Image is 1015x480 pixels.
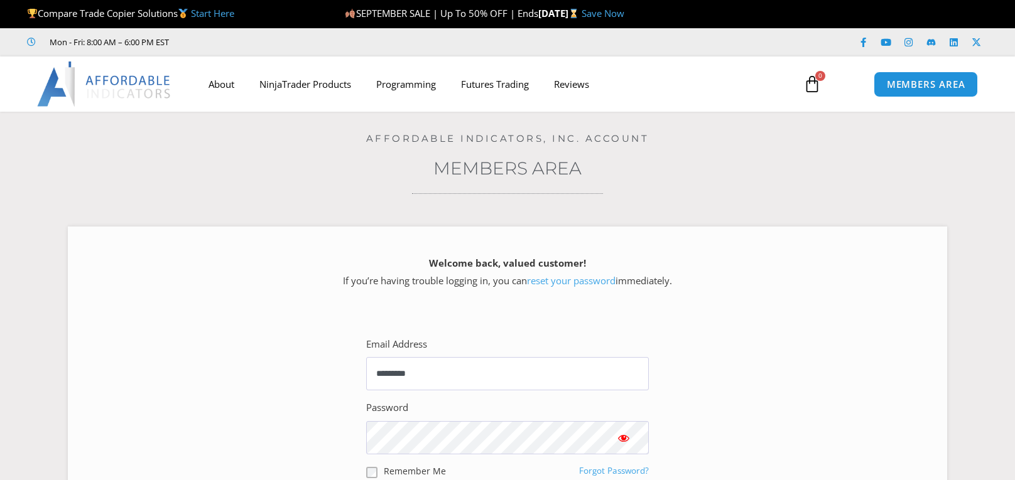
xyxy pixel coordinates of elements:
[527,274,616,287] a: reset your password
[191,7,234,19] a: Start Here
[541,70,602,99] a: Reviews
[582,7,624,19] a: Save Now
[366,399,408,417] label: Password
[384,464,446,477] label: Remember Me
[815,71,825,81] span: 0
[364,70,448,99] a: Programming
[874,72,979,97] a: MEMBERS AREA
[538,7,582,19] strong: [DATE]
[37,61,172,107] img: LogoAI | Affordable Indicators – NinjaTrader
[366,132,649,144] a: Affordable Indicators, Inc. Account
[28,9,37,18] img: 🏆
[429,257,586,269] strong: Welcome back, valued customer!
[345,7,538,19] span: SEPTEMBER SALE | Up To 50% OFF | Ends
[196,70,247,99] a: About
[448,70,541,99] a: Futures Trading
[247,70,364,99] a: NinjaTrader Products
[579,465,649,476] a: Forgot Password?
[433,157,582,179] a: Members Area
[887,80,965,89] span: MEMBERS AREA
[569,9,578,18] img: ⌛
[366,336,427,353] label: Email Address
[27,7,234,19] span: Compare Trade Copier Solutions
[345,9,355,18] img: 🍂
[90,255,925,290] p: If you’re having trouble logging in, you can immediately.
[187,36,375,48] iframe: Customer reviews powered by Trustpilot
[196,70,789,99] nav: Menu
[784,66,840,102] a: 0
[599,421,649,454] button: Show password
[46,35,169,50] span: Mon - Fri: 8:00 AM – 6:00 PM EST
[178,9,188,18] img: 🥇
